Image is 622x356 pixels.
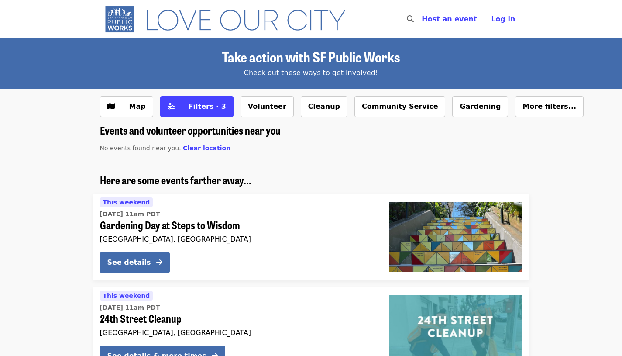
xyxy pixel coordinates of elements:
img: Gardening Day at Steps to Wisdom organized by SF Public Works [389,202,522,272]
span: Map [129,102,146,111]
button: Gardening [452,96,508,117]
span: Filters · 3 [189,102,226,111]
span: Gardening Day at Steps to Wisdom [100,219,375,232]
a: Host an event [422,15,477,23]
img: SF Public Works - Home [100,5,359,33]
div: See details [107,257,151,268]
span: No events found near you. [100,145,181,152]
span: Here are some events farther away... [100,172,251,187]
button: Show map view [100,96,153,117]
span: More filters... [522,102,576,111]
span: 24th Street Cleanup [100,312,375,325]
button: Filters (3 selected) [160,96,234,117]
button: Community Service [354,96,446,117]
i: arrow-right icon [156,258,162,266]
a: See details for "Gardening Day at Steps to Wisdom" [93,194,529,280]
span: Take action with SF Public Works [222,46,400,67]
span: This weekend [103,292,150,299]
time: [DATE] 11am PDT [100,303,160,312]
span: Clear location [183,145,230,152]
button: Volunteer [241,96,294,117]
div: Check out these ways to get involved! [100,68,522,78]
div: [GEOGRAPHIC_DATA], [GEOGRAPHIC_DATA] [100,235,375,243]
span: Events and volunteer opportunities near you [100,122,281,138]
button: Cleanup [301,96,347,117]
span: Log in [491,15,515,23]
i: map icon [107,102,115,111]
button: More filters... [515,96,584,117]
div: [GEOGRAPHIC_DATA], [GEOGRAPHIC_DATA] [100,328,375,337]
button: Log in [484,10,522,28]
i: search icon [407,15,414,23]
button: See details [100,252,170,273]
time: [DATE] 11am PDT [100,210,160,219]
button: Clear location [183,144,230,153]
input: Search [419,9,426,30]
span: This weekend [103,199,150,206]
i: sliders-h icon [168,102,175,111]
